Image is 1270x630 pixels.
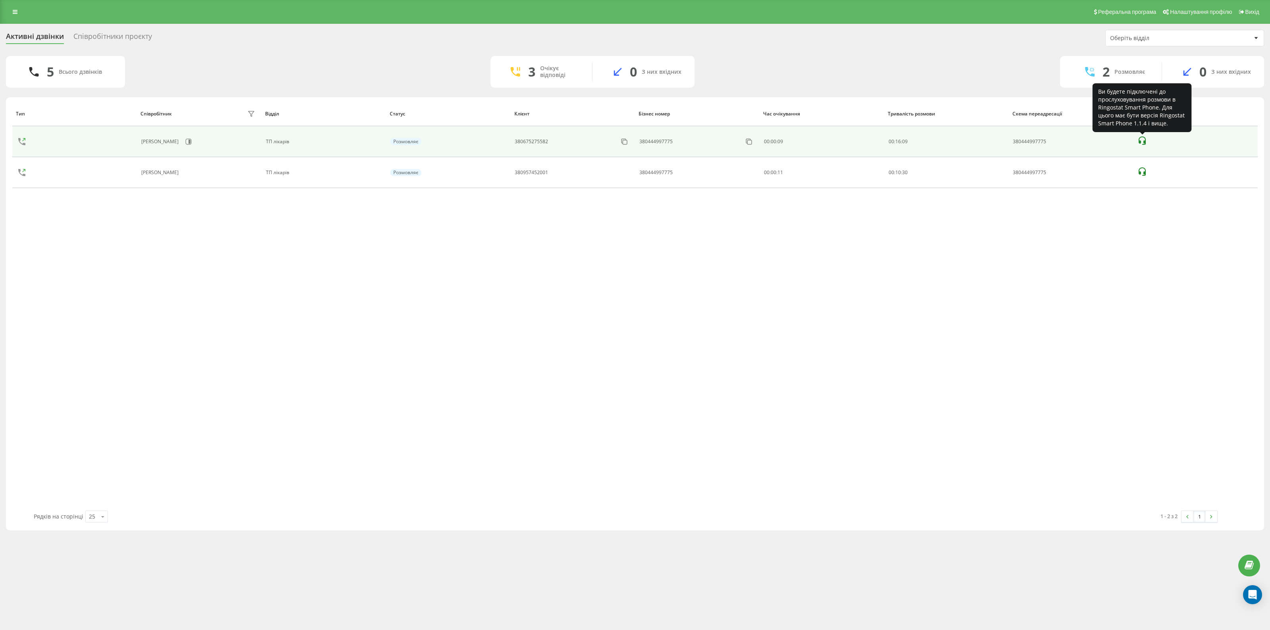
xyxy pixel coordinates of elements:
[1103,64,1110,79] div: 2
[89,513,95,521] div: 25
[1013,139,1129,144] div: 380444997775
[1243,585,1262,604] div: Open Intercom Messenger
[514,111,631,117] div: Клієнт
[902,138,908,145] span: 09
[390,169,421,176] div: Розмовляє
[540,65,580,79] div: Очікує відповіді
[47,64,54,79] div: 5
[1012,111,1130,117] div: Схема переадресації
[528,64,535,79] div: 3
[1110,35,1205,42] div: Оберіть відділ
[1098,9,1156,15] span: Реферальна програма
[390,138,421,145] div: Розмовляє
[630,64,637,79] div: 0
[763,111,880,117] div: Час очікування
[1170,9,1232,15] span: Налаштування профілю
[889,138,894,145] span: 00
[141,170,181,175] div: [PERSON_NAME]
[764,170,880,175] div: 00:00:11
[140,111,172,117] div: Співробітник
[1013,170,1129,175] div: 380444997775
[34,513,83,520] span: Рядків на сторінці
[390,111,507,117] div: Статус
[639,139,673,144] div: 380444997775
[764,139,880,144] div: 00:00:09
[1193,511,1205,522] a: 1
[888,111,1005,117] div: Тривалість розмови
[266,139,382,144] div: ТП лікарів
[141,139,181,144] div: [PERSON_NAME]
[889,169,894,176] span: 00
[639,170,673,175] div: 380444997775
[266,170,382,175] div: ТП лікарів
[73,32,152,44] div: Співробітники проєкту
[639,111,756,117] div: Бізнес номер
[16,111,133,117] div: Тип
[1160,512,1178,520] div: 1 - 2 з 2
[265,111,382,117] div: Відділ
[1114,69,1145,75] div: Розмовляє
[895,169,901,176] span: 10
[1199,64,1206,79] div: 0
[6,32,64,44] div: Активні дзвінки
[1211,69,1251,75] div: З них вхідних
[642,69,681,75] div: З них вхідних
[1093,83,1192,132] div: Ви будете підключені до прослуховування розмови в Ringostat Smart Phone. Для цього має бути версі...
[1245,9,1259,15] span: Вихід
[889,170,908,175] div: : :
[889,139,908,144] div: : :
[515,139,548,144] div: 380675275582
[59,69,102,75] div: Всього дзвінків
[902,169,908,176] span: 30
[515,170,548,175] div: 380957452001
[895,138,901,145] span: 16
